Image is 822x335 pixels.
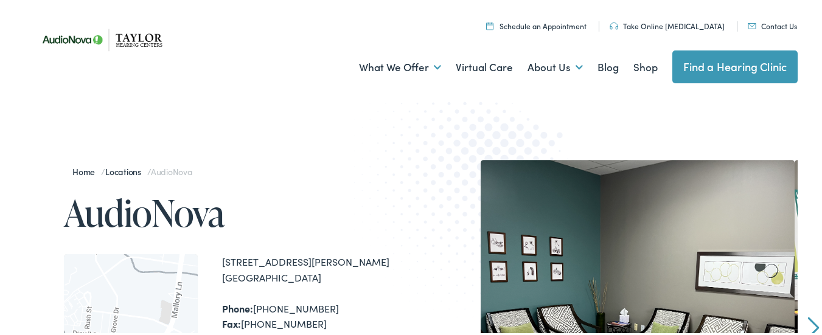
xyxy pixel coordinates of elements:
[222,299,416,330] div: [PHONE_NUMBER] [PHONE_NUMBER]
[72,164,192,176] span: / /
[151,164,192,176] span: AudioNova
[486,19,587,29] a: Schedule an Appointment
[222,300,253,313] strong: Phone:
[597,43,619,88] a: Blog
[359,43,441,88] a: What We Offer
[672,49,798,81] a: Find a Hearing Clinic
[633,43,658,88] a: Shop
[486,20,493,28] img: utility icon
[72,164,101,176] a: Home
[456,43,513,88] a: Virtual Care
[222,315,241,328] strong: Fax:
[610,21,618,28] img: utility icon
[610,19,725,29] a: Take Online [MEDICAL_DATA]
[528,43,583,88] a: About Us
[222,252,416,283] div: [STREET_ADDRESS][PERSON_NAME] [GEOGRAPHIC_DATA]
[105,164,147,176] a: Locations
[748,19,797,29] a: Contact Us
[64,191,416,231] h1: AudioNova
[748,21,756,27] img: utility icon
